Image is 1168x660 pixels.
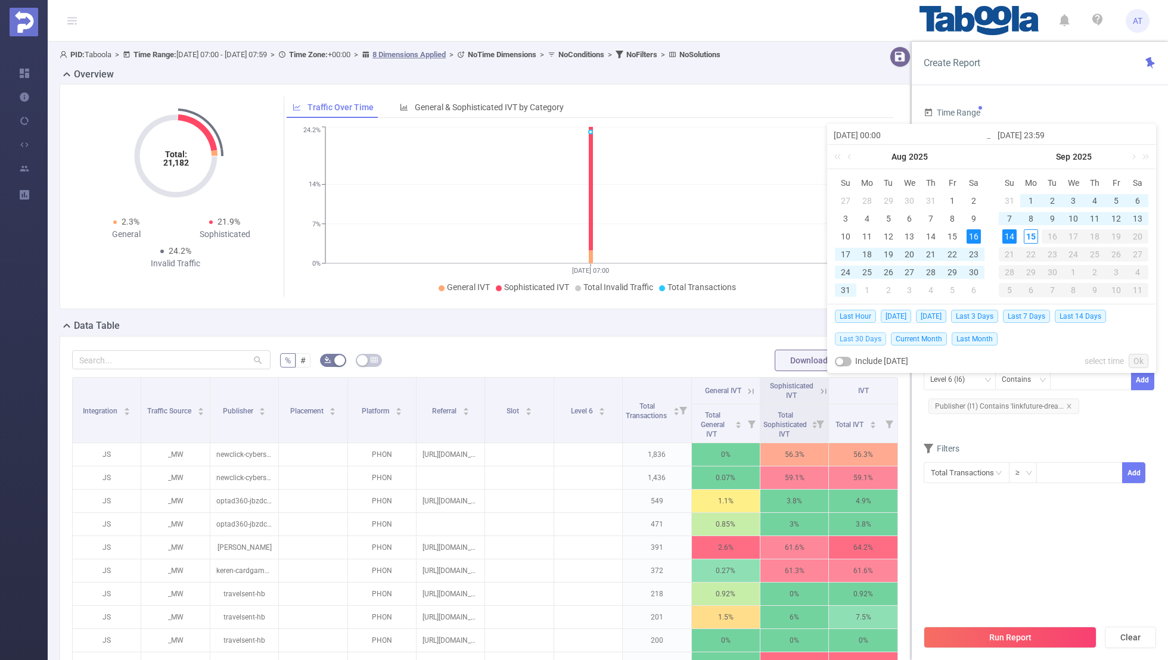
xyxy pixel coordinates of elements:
div: 20 [902,247,917,261]
div: 21 [924,247,938,261]
td: August 5, 2025 [878,210,899,228]
div: 6 [1130,194,1145,208]
i: icon: bar-chart [400,103,408,111]
td: August 10, 2025 [835,228,856,245]
span: Fr [942,178,963,188]
td: August 9, 2025 [963,210,984,228]
b: No Solutions [679,50,720,59]
div: 30 [1042,265,1063,279]
div: 26 [881,265,896,279]
div: 3 [838,211,853,226]
tspan: 21,182 [163,158,188,167]
div: 27 [902,265,917,279]
div: 4 [1088,194,1102,208]
td: August 25, 2025 [856,263,878,281]
div: 28 [999,265,1020,279]
div: 7 [1042,283,1063,297]
td: October 6, 2025 [1020,281,1042,299]
div: 12 [1109,211,1123,226]
td: August 12, 2025 [878,228,899,245]
div: Sort [462,406,470,413]
div: 3 [902,283,917,297]
a: Previous month (PageUp) [845,145,856,169]
span: Sophisticated IVT [770,382,813,400]
td: July 30, 2025 [899,192,921,210]
div: 25 [1084,247,1105,261]
tspan: 24.2% [303,127,321,135]
span: Current Month [891,332,947,345]
td: August 2, 2025 [963,192,984,210]
i: icon: user [60,51,70,58]
td: August 23, 2025 [963,245,984,263]
td: October 4, 2025 [1127,263,1148,281]
td: September 30, 2025 [1042,263,1063,281]
span: Fr [1105,178,1127,188]
div: 25 [860,265,874,279]
div: Contains [1002,370,1039,390]
td: August 18, 2025 [856,245,878,263]
tspan: 14% [309,181,321,189]
i: icon: caret-up [197,406,204,409]
div: 4 [1127,265,1148,279]
span: Last 7 Days [1003,310,1050,323]
td: September 2, 2025 [1042,192,1063,210]
a: Aug [890,145,908,169]
div: 22 [1020,247,1042,261]
button: Add [1131,369,1154,390]
td: September 23, 2025 [1042,245,1063,263]
div: 21 [999,247,1020,261]
th: Fri [942,174,963,192]
div: 23 [967,247,981,261]
div: 13 [1130,211,1145,226]
i: icon: down [1039,376,1046,385]
a: Next year (Control + right) [1136,145,1151,169]
div: 17 [1063,229,1085,244]
tspan: [DATE] 07:00 [572,267,609,275]
b: No Filters [626,50,657,59]
td: July 31, 2025 [920,192,942,210]
td: August 27, 2025 [899,263,921,281]
b: Time Zone: [289,50,328,59]
i: icon: bg-colors [324,356,331,363]
div: 29 [945,265,959,279]
td: August 26, 2025 [878,263,899,281]
span: Create Report [924,57,980,69]
div: Include [DATE] [835,350,908,372]
span: IVT [858,387,869,395]
span: [DATE] [881,310,911,323]
div: 16 [1042,229,1063,244]
td: August 6, 2025 [899,210,921,228]
div: 4 [924,283,938,297]
div: 11 [860,229,874,244]
div: 2 [881,283,896,297]
span: Total Transactions [626,402,669,420]
input: Search... [72,350,271,369]
td: August 19, 2025 [878,245,899,263]
h2: Data Table [74,319,120,333]
div: 14 [1002,229,1017,244]
td: September 25, 2025 [1084,245,1105,263]
span: Tu [1042,178,1063,188]
i: icon: caret-up [124,406,131,409]
button: Download PDF [775,350,861,371]
td: September 15, 2025 [1020,228,1042,245]
td: September 9, 2025 [1042,210,1063,228]
td: August 15, 2025 [942,228,963,245]
span: Traffic Over Time [307,102,374,112]
i: Filter menu [743,404,760,443]
td: August 14, 2025 [920,228,942,245]
td: July 29, 2025 [878,192,899,210]
td: September 20, 2025 [1127,228,1148,245]
span: > [446,50,457,59]
input: End date [998,128,1150,142]
div: 3 [1066,194,1080,208]
div: 6 [902,211,917,226]
div: Level 6 (l6) [930,370,973,390]
span: Last 30 Days [835,332,886,345]
span: Total Invalid Traffic [583,282,653,292]
td: August 11, 2025 [856,228,878,245]
td: October 5, 2025 [999,281,1020,299]
td: August 17, 2025 [835,245,856,263]
div: 23 [1042,247,1063,261]
button: Run Report [924,627,1096,648]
